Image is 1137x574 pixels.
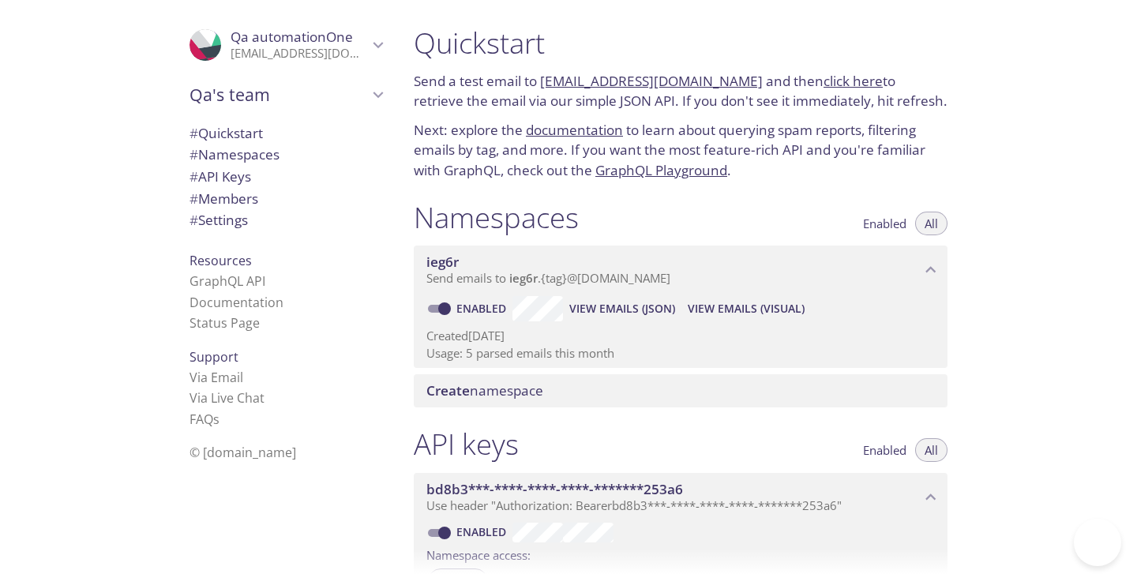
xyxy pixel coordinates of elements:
span: Resources [189,252,252,269]
span: View Emails (JSON) [569,299,675,318]
span: # [189,189,198,208]
div: Namespaces [177,144,395,166]
div: Quickstart [177,122,395,144]
span: ieg6r [509,270,538,286]
div: Qa automationOne [177,19,395,71]
a: Via Live Chat [189,389,265,407]
a: Enabled [454,524,512,539]
a: Status Page [189,314,260,332]
a: documentation [526,121,623,139]
button: View Emails (Visual) [681,296,811,321]
div: API Keys [177,166,395,188]
a: GraphQL API [189,272,265,290]
a: [EMAIL_ADDRESS][DOMAIN_NAME] [540,72,763,90]
h1: Namespaces [414,200,579,235]
span: Quickstart [189,124,263,142]
div: ieg6r namespace [414,246,947,295]
a: Enabled [454,301,512,316]
div: Create namespace [414,374,947,407]
span: # [189,167,198,186]
span: Members [189,189,258,208]
span: # [189,211,198,229]
p: Send a test email to and then to retrieve the email via our simple JSON API. If you don't see it ... [414,71,947,111]
div: Qa's team [177,74,395,115]
button: All [915,438,947,462]
span: Support [189,348,238,366]
span: Send emails to . {tag} @[DOMAIN_NAME] [426,270,670,286]
a: Documentation [189,294,283,311]
iframe: Help Scout Beacon - Open [1074,519,1121,566]
span: API Keys [189,167,251,186]
h1: API keys [414,426,519,462]
a: GraphQL Playground [595,161,727,179]
p: Usage: 5 parsed emails this month [426,345,935,362]
p: Created [DATE] [426,328,935,344]
span: Settings [189,211,248,229]
span: # [189,124,198,142]
span: Qa's team [189,84,368,106]
span: © [DOMAIN_NAME] [189,444,296,461]
span: Create [426,381,470,400]
p: [EMAIL_ADDRESS][DOMAIN_NAME] [231,46,368,62]
span: Namespaces [189,145,280,163]
button: Enabled [854,212,916,235]
button: All [915,212,947,235]
a: FAQ [189,411,220,428]
a: click here [824,72,883,90]
span: # [189,145,198,163]
button: View Emails (JSON) [563,296,681,321]
h1: Quickstart [414,25,947,61]
span: View Emails (Visual) [688,299,805,318]
span: namespace [426,381,543,400]
p: Next: explore the to learn about querying spam reports, filtering emails by tag, and more. If you... [414,120,947,181]
label: Namespace access: [426,542,531,565]
div: Team Settings [177,209,395,231]
span: s [213,411,220,428]
div: Members [177,188,395,210]
span: ieg6r [426,253,459,271]
a: Via Email [189,369,243,386]
span: Qa automationOne [231,28,353,46]
button: Enabled [854,438,916,462]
